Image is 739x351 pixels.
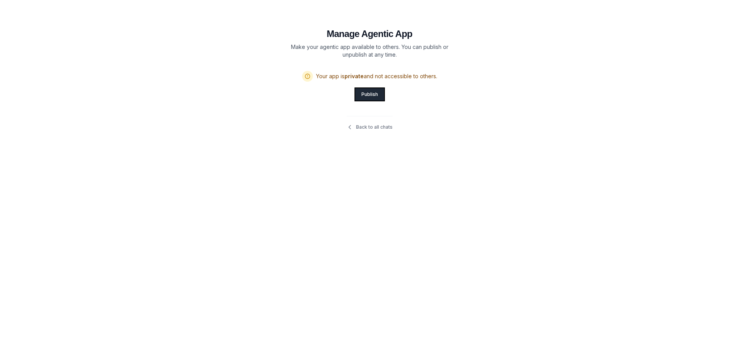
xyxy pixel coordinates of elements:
h1: Manage Agentic App [327,28,413,40]
p: Make your agentic app available to others. You can publish or unpublish at any time. [283,43,456,59]
span: Your app is and not accessible to others. [316,72,437,80]
a: Back to all chats [347,124,393,130]
button: Publish [355,88,384,101]
span: private [344,73,364,79]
